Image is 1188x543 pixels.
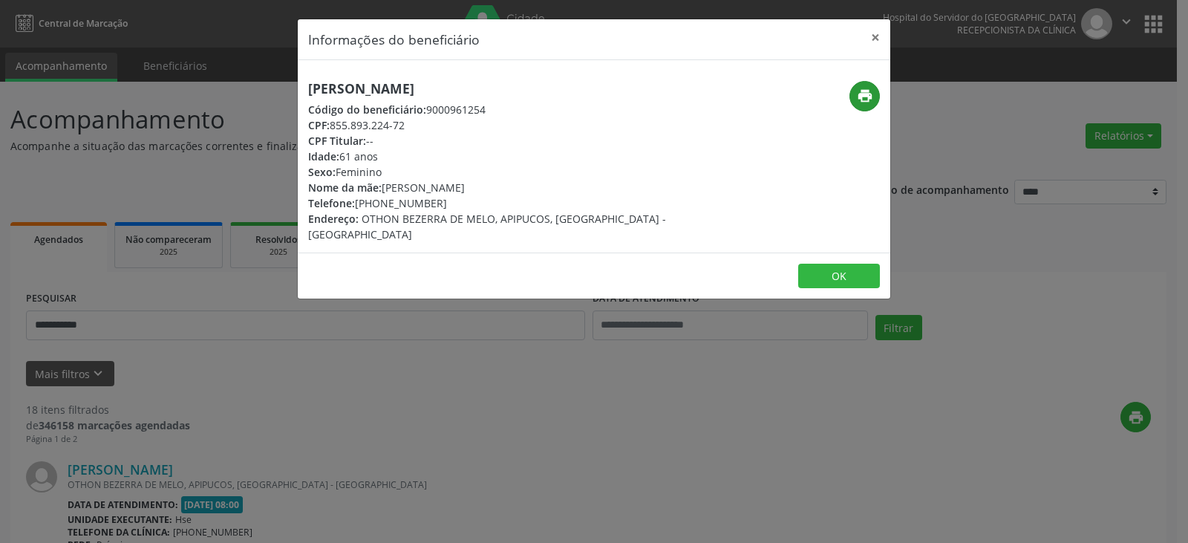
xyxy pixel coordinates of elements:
[308,30,480,49] h5: Informações do beneficiário
[798,264,880,289] button: OK
[308,102,682,117] div: 9000961254
[308,81,682,97] h5: [PERSON_NAME]
[308,134,366,148] span: CPF Titular:
[308,149,682,164] div: 61 anos
[308,117,682,133] div: 855.893.224-72
[849,81,880,111] button: print
[308,195,682,211] div: [PHONE_NUMBER]
[308,165,336,179] span: Sexo:
[308,118,330,132] span: CPF:
[308,103,426,117] span: Código do beneficiário:
[308,196,355,210] span: Telefone:
[308,180,682,195] div: [PERSON_NAME]
[308,212,359,226] span: Endereço:
[308,181,382,195] span: Nome da mãe:
[308,133,682,149] div: --
[308,149,339,163] span: Idade:
[857,88,873,104] i: print
[308,164,682,180] div: Feminino
[861,19,890,56] button: Close
[308,212,666,241] span: OTHON BEZERRA DE MELO, APIPUCOS, [GEOGRAPHIC_DATA] - [GEOGRAPHIC_DATA]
